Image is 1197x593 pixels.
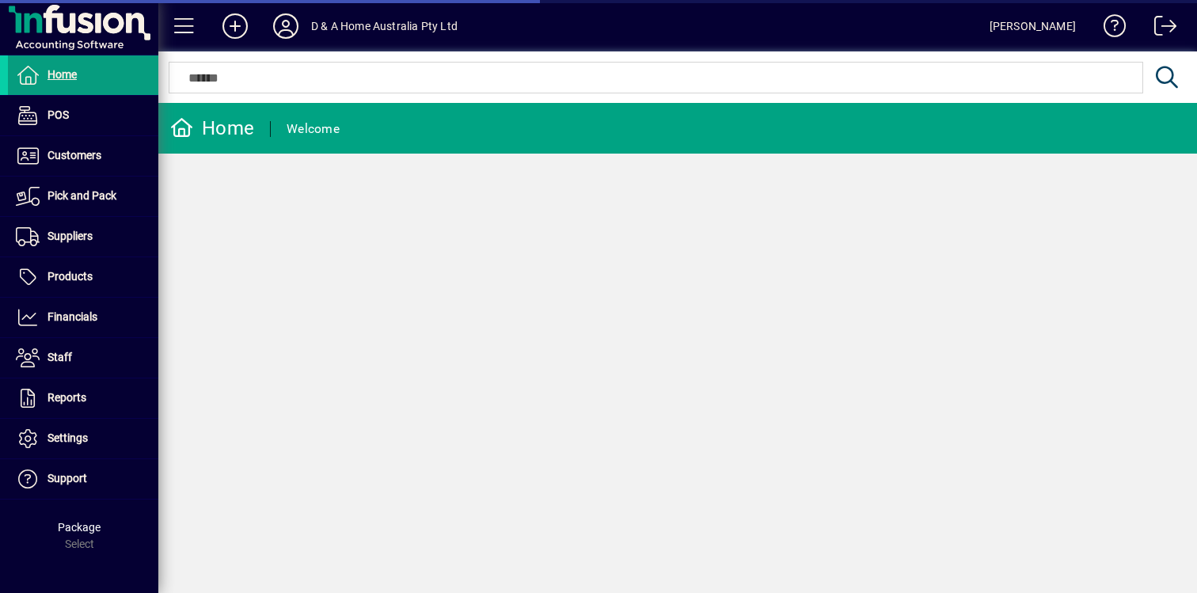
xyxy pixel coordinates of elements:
a: Customers [8,136,158,176]
a: Financials [8,298,158,337]
a: Pick and Pack [8,177,158,216]
a: Support [8,459,158,499]
span: Settings [47,431,88,444]
div: D & A Home Australia Pty Ltd [311,13,458,39]
span: Customers [47,149,101,162]
span: Financials [47,310,97,323]
div: Home [170,116,254,141]
span: Package [58,521,101,534]
span: Pick and Pack [47,189,116,202]
button: Add [210,12,260,40]
button: Profile [260,12,311,40]
a: Logout [1142,3,1177,55]
div: [PERSON_NAME] [990,13,1076,39]
a: POS [8,96,158,135]
span: Support [47,472,87,485]
a: Products [8,257,158,297]
span: Reports [47,391,86,404]
a: Reports [8,378,158,418]
span: Products [47,270,93,283]
a: Suppliers [8,217,158,257]
a: Knowledge Base [1092,3,1127,55]
span: Home [47,68,77,81]
span: Staff [47,351,72,363]
a: Staff [8,338,158,378]
span: Suppliers [47,230,93,242]
span: POS [47,108,69,121]
div: Welcome [287,116,340,142]
a: Settings [8,419,158,458]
